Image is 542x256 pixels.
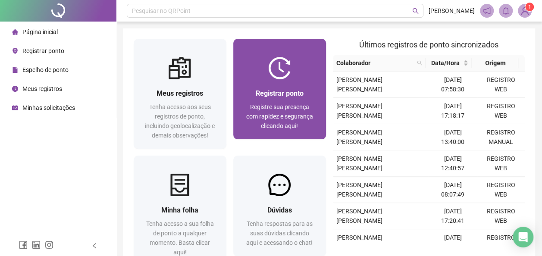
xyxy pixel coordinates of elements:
[477,203,525,229] td: REGISTRO WEB
[426,55,472,72] th: Data/Hora
[477,177,525,203] td: REGISTRO WEB
[22,28,58,35] span: Página inicial
[429,124,476,150] td: [DATE] 13:40:00
[477,72,525,98] td: REGISTRO WEB
[246,103,313,129] span: Registre sua presença com rapidez e segurança clicando aqui!
[477,229,525,256] td: REGISTRO WEB
[412,8,419,14] span: search
[22,47,64,54] span: Registrar ponto
[477,150,525,177] td: REGISTRO WEB
[336,155,382,172] span: [PERSON_NAME] [PERSON_NAME]
[233,156,326,256] a: DúvidasTenha respostas para as suas dúvidas clicando aqui e acessando o chat!
[336,76,382,93] span: [PERSON_NAME] [PERSON_NAME]
[429,229,476,256] td: [DATE] 13:08:12
[429,203,476,229] td: [DATE] 17:20:41
[157,89,203,97] span: Meus registros
[477,124,525,150] td: REGISTRO MANUAL
[12,29,18,35] span: home
[518,4,531,17] img: 93207
[429,6,475,16] span: [PERSON_NAME]
[513,227,533,247] div: Open Intercom Messenger
[91,243,97,249] span: left
[267,206,292,214] span: Dúvidas
[359,40,498,49] span: Últimos registros de ponto sincronizados
[336,103,382,119] span: [PERSON_NAME] [PERSON_NAME]
[429,177,476,203] td: [DATE] 08:07:49
[429,98,476,124] td: [DATE] 17:18:17
[528,4,531,10] span: 1
[417,60,422,66] span: search
[134,39,226,149] a: Meus registrosTenha acesso aos seus registros de ponto, incluindo geolocalização e demais observa...
[429,72,476,98] td: [DATE] 07:58:30
[336,181,382,198] span: [PERSON_NAME] [PERSON_NAME]
[19,240,28,249] span: facebook
[22,104,75,111] span: Minhas solicitações
[336,234,382,250] span: [PERSON_NAME] [PERSON_NAME]
[161,206,198,214] span: Minha folha
[429,58,462,68] span: Data/Hora
[336,208,382,224] span: [PERSON_NAME] [PERSON_NAME]
[429,150,476,177] td: [DATE] 12:40:57
[415,56,424,69] span: search
[336,58,414,68] span: Colaborador
[477,98,525,124] td: REGISTRO WEB
[146,220,214,256] span: Tenha acesso a sua folha de ponto a qualquer momento. Basta clicar aqui!
[525,3,534,11] sup: Atualize o seu contato no menu Meus Dados
[256,89,304,97] span: Registrar ponto
[12,86,18,92] span: clock-circle
[12,48,18,54] span: environment
[12,105,18,111] span: schedule
[12,67,18,73] span: file
[336,129,382,145] span: [PERSON_NAME] [PERSON_NAME]
[502,7,510,15] span: bell
[45,240,53,249] span: instagram
[246,220,313,246] span: Tenha respostas para as suas dúvidas clicando aqui e acessando o chat!
[22,66,69,73] span: Espelho de ponto
[145,103,215,139] span: Tenha acesso aos seus registros de ponto, incluindo geolocalização e demais observações!
[483,7,491,15] span: notification
[233,39,326,139] a: Registrar pontoRegistre sua presença com rapidez e segurança clicando aqui!
[22,85,62,92] span: Meus registros
[472,55,518,72] th: Origem
[32,240,41,249] span: linkedin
